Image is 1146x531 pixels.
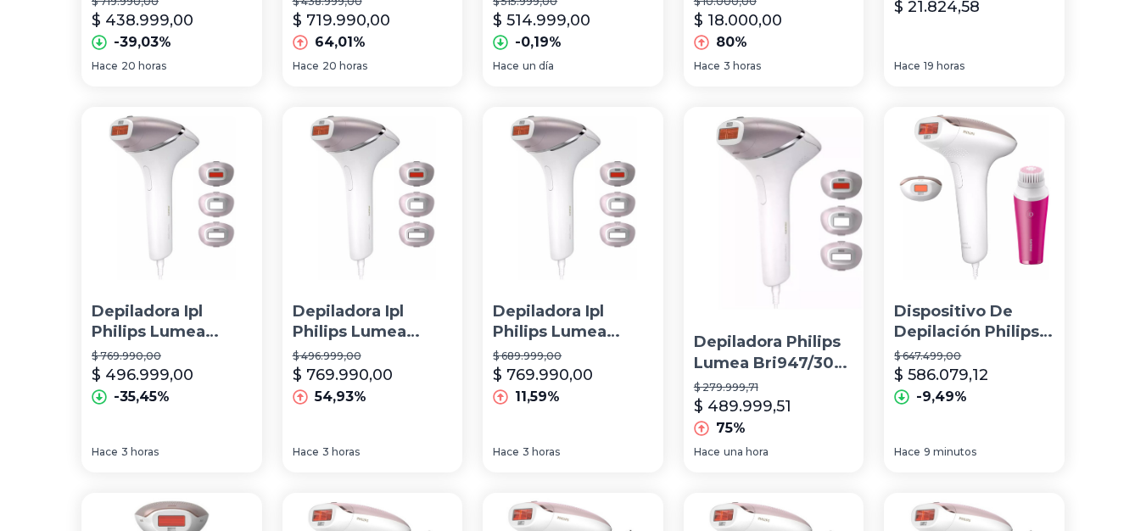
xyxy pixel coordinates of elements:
p: Depiladora Ipl Philips Lumea Prestige Bri947/30 [92,301,252,344]
span: 20 horas [121,59,166,73]
img: Dispositivo De Depilación Philips Ipl Bri924/30 Lumea [884,107,1065,288]
span: 3 horas [724,59,761,73]
p: -0,19% [515,32,562,53]
img: Depiladora Ipl Philips Lumea Prestige Bri947/30 [483,107,663,288]
p: -35,45% [114,387,170,407]
p: 54,93% [315,387,366,407]
img: Depiladora Ipl Philips Lumea Prestige Bri947/30 [282,107,463,288]
p: $ 769.990,00 [293,363,393,387]
span: Hace [493,445,519,459]
p: 64,01% [315,32,366,53]
span: una hora [724,445,769,459]
span: 9 minutos [924,445,976,459]
img: Depiladora Philips Lumea Bri947/30 Definitiva Ipl Cuerp/rost [684,107,895,318]
span: Hace [92,59,118,73]
p: $ 496.999,00 [293,349,453,363]
p: $ 769.990,00 [92,349,252,363]
span: 3 horas [121,445,159,459]
span: 3 horas [322,445,360,459]
p: $ 438.999,00 [92,8,193,32]
span: Hace [293,59,319,73]
p: $ 719.990,00 [293,8,390,32]
span: Hace [293,445,319,459]
p: $ 514.999,00 [493,8,590,32]
img: Depiladora Ipl Philips Lumea Prestige Bri947/30 [81,107,262,288]
a: Depiladora Ipl Philips Lumea Prestige Bri947/30Depiladora Ipl Philips Lumea Prestige Bri947/30$ 4... [282,107,463,472]
p: Depiladora Ipl Philips Lumea Prestige Bri947/30 [293,301,453,344]
a: Depiladora Philips Lumea Bri947/30 Definitiva Ipl Cuerp/rostDepiladora Philips Lumea Bri947/30 De... [684,107,864,472]
a: Depiladora Ipl Philips Lumea Prestige Bri947/30Depiladora Ipl Philips Lumea Prestige Bri947/30$ 7... [81,107,262,472]
span: Hace [92,445,118,459]
p: $ 769.990,00 [493,363,593,387]
span: Hace [694,59,720,73]
p: 80% [716,32,747,53]
span: 19 horas [924,59,964,73]
span: Hace [493,59,519,73]
p: -39,03% [114,32,171,53]
p: $ 647.499,00 [894,349,1054,363]
p: $ 18.000,00 [694,8,782,32]
span: Hace [694,445,720,459]
p: 75% [716,418,746,439]
p: $ 279.999,71 [694,381,885,394]
a: Dispositivo De Depilación Philips Ipl Bri924/30 Lumea Dispositivo De Depilación Philips Ipl Bri92... [884,107,1065,472]
a: Depiladora Ipl Philips Lumea Prestige Bri947/30Depiladora Ipl Philips Lumea Prestige Bri947/30$ 6... [483,107,663,472]
p: Dispositivo De Depilación Philips Ipl Bri924/30 Lumea [894,301,1054,344]
p: Depiladora Ipl Philips Lumea Prestige Bri947/30 [493,301,653,344]
p: 11,59% [515,387,560,407]
p: $ 489.999,51 [694,394,791,418]
span: 20 horas [322,59,367,73]
p: -9,49% [916,387,967,407]
p: Depiladora Philips Lumea Bri947/30 Definitiva Ipl Cuerp/[PERSON_NAME] [694,332,885,374]
span: 3 horas [523,445,560,459]
p: $ 586.079,12 [894,363,988,387]
p: $ 496.999,00 [92,363,193,387]
span: un día [523,59,554,73]
span: Hace [894,59,920,73]
span: Hace [894,445,920,459]
p: $ 689.999,00 [493,349,653,363]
